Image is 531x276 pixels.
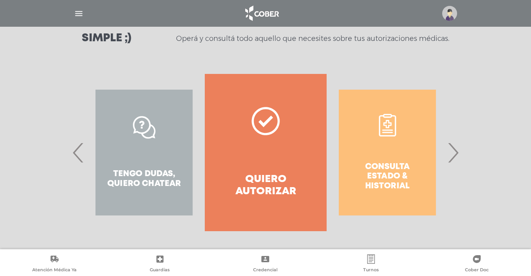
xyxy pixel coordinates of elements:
span: Atención Médica Ya [32,267,77,274]
a: Quiero autorizar [205,74,326,231]
a: Guardias [107,254,213,274]
span: Credencial [253,267,277,274]
h4: Quiero autorizar [219,173,312,198]
a: Turnos [318,254,424,274]
a: Cober Doc [424,254,529,274]
img: logo_cober_home-white.png [241,4,282,23]
img: Cober_menu-lines-white.svg [74,9,84,18]
span: Cober Doc [465,267,489,274]
span: Previous [71,131,86,174]
p: Operá y consultá todo aquello que necesites sobre tus autorizaciones médicas. [176,34,449,43]
span: Guardias [150,267,170,274]
span: Next [445,131,461,174]
a: Atención Médica Ya [2,254,107,274]
h3: Simple ;) [82,33,131,44]
img: profile-placeholder.svg [442,6,457,21]
span: Turnos [363,267,379,274]
a: Credencial [213,254,318,274]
